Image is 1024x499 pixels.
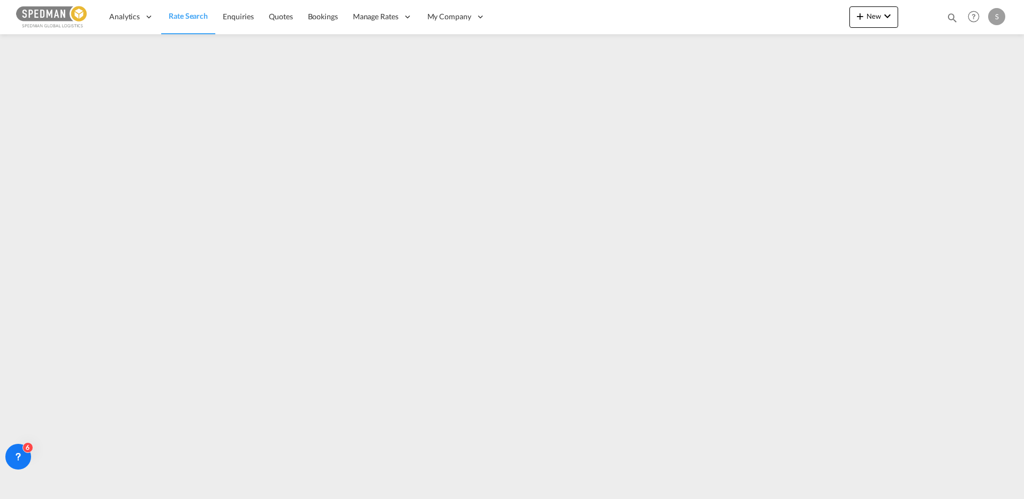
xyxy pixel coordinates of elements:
[946,12,958,28] div: icon-magnify
[427,11,471,22] span: My Company
[353,11,398,22] span: Manage Rates
[269,12,292,21] span: Quotes
[16,5,88,29] img: c12ca350ff1b11efb6b291369744d907.png
[988,8,1005,25] div: S
[169,11,208,20] span: Rate Search
[308,12,338,21] span: Bookings
[965,7,988,27] div: Help
[109,11,140,22] span: Analytics
[854,12,894,20] span: New
[965,7,983,26] span: Help
[223,12,254,21] span: Enquiries
[881,10,894,22] md-icon: icon-chevron-down
[849,6,898,28] button: icon-plus 400-fgNewicon-chevron-down
[854,10,867,22] md-icon: icon-plus 400-fg
[946,12,958,24] md-icon: icon-magnify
